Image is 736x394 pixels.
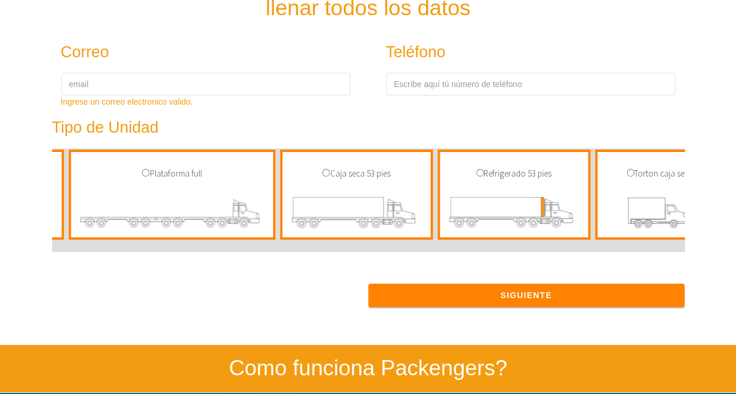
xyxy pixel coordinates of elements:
[449,192,579,237] img: transporte de carga refrigerado 53 pies
[606,192,714,237] img: transporte de carga torton caja seca
[446,167,582,181] p: Refrigerado 53 pies
[61,44,325,61] h3: Correo
[61,96,351,108] div: Ingrese un correo electronico valido.
[603,167,717,181] p: Torton caja seca
[77,167,267,181] p: Plataforma full
[52,119,631,137] h3: Tipo de Unidad
[291,192,422,237] img: transporte de carga caja seca 53 pies
[677,336,722,380] iframe: Drift Widget Chat Controller
[368,284,684,307] button: Siguiente
[80,192,264,237] img: transporte de carga plataforma full
[386,44,650,61] h3: Teléfono
[35,357,702,381] h2: Como funciona Packengers?
[61,72,351,96] input: email
[288,167,425,181] p: Caja seca 53 pies
[386,72,676,96] input: Escríbe aquí tú número de teléfono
